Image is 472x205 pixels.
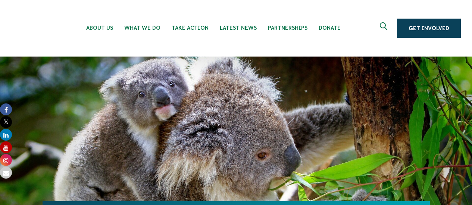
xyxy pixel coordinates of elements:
[166,6,214,50] li: Take Action
[380,22,389,34] span: Expand search box
[220,25,257,31] span: Latest News
[124,25,160,31] span: What We Do
[397,19,461,38] a: Get Involved
[375,19,393,37] button: Expand search box Close search box
[81,6,119,50] li: About Us
[319,25,341,31] span: Donate
[86,25,113,31] span: About Us
[172,25,209,31] span: Take Action
[268,25,307,31] span: Partnerships
[119,6,166,50] li: What We Do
